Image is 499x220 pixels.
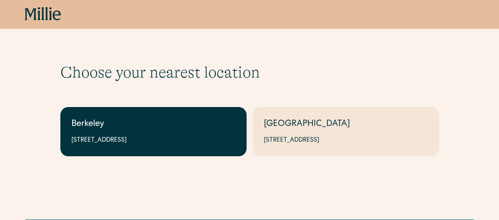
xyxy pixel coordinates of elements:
h1: Choose your nearest location [60,63,439,82]
a: Berkeley[STREET_ADDRESS] [60,107,247,156]
div: [STREET_ADDRESS] [264,136,428,145]
a: [GEOGRAPHIC_DATA][STREET_ADDRESS] [253,107,439,156]
div: [GEOGRAPHIC_DATA] [264,118,428,131]
div: [STREET_ADDRESS] [71,136,235,145]
div: Berkeley [71,118,235,131]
